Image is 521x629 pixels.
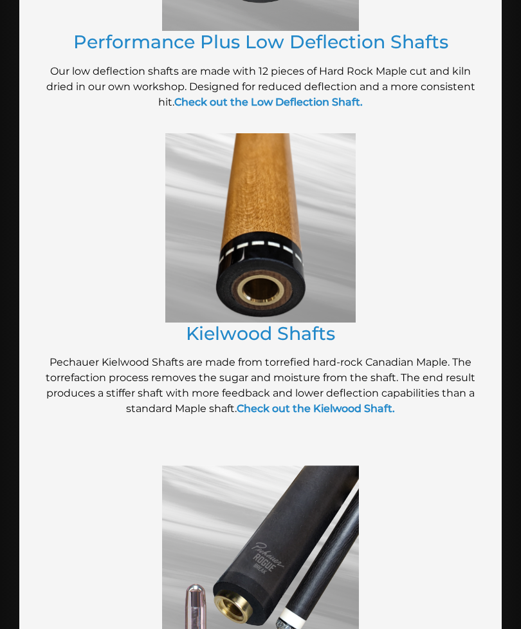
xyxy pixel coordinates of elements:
p: Our low deflection shafts are made with 12 pieces of Hard Rock Maple cut and kiln dried in our ow... [39,64,482,110]
a: Check out the Kielwood Shaft. [237,402,395,415]
p: Pechauer Kielwood Shafts are made from torrefied hard-rock Canadian Maple. The torrefaction proce... [39,355,482,417]
a: Check out the Low Deflection Shaft. [174,96,363,108]
a: Kielwood Shafts [186,322,335,344]
a: Performance Plus Low Deflection Shafts [73,30,448,53]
